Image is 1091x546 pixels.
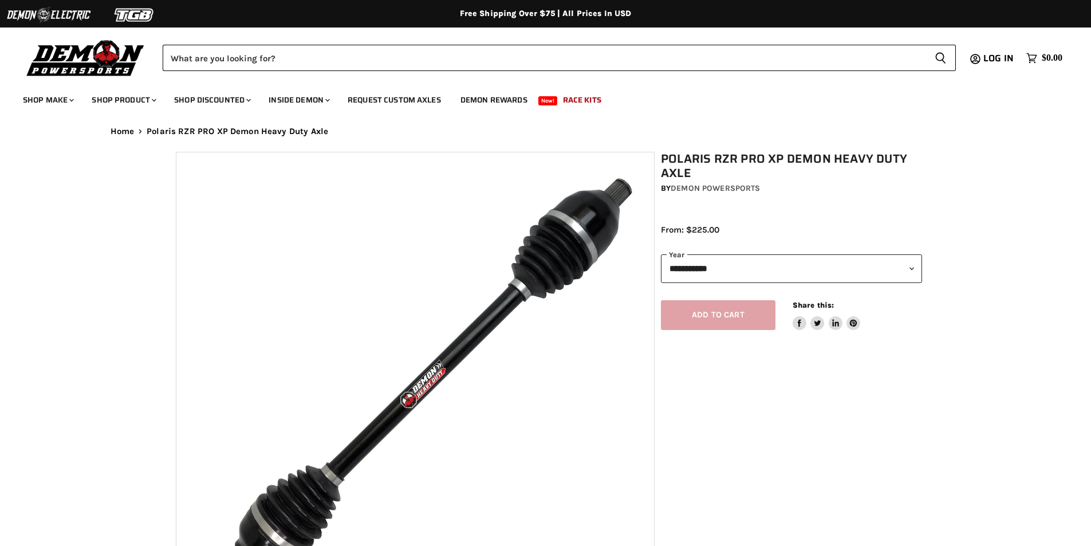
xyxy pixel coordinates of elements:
[6,4,92,26] img: Demon Electric Logo 2
[83,88,163,112] a: Shop Product
[661,152,922,180] h1: Polaris RZR PRO XP Demon Heavy Duty Axle
[163,45,925,71] input: Search
[983,51,1014,65] span: Log in
[163,45,956,71] form: Product
[978,53,1021,64] a: Log in
[1021,50,1068,66] a: $0.00
[661,254,922,282] select: year
[92,4,178,26] img: TGB Logo 2
[14,88,81,112] a: Shop Make
[260,88,337,112] a: Inside Demon
[554,88,610,112] a: Race Kits
[793,301,834,309] span: Share this:
[111,127,135,136] a: Home
[661,225,719,235] span: From: $225.00
[88,9,1004,19] div: Free Shipping Over $75 | All Prices In USD
[671,183,760,193] a: Demon Powersports
[793,300,861,331] aside: Share this:
[538,96,558,105] span: New!
[147,127,328,136] span: Polaris RZR PRO XP Demon Heavy Duty Axle
[88,127,1004,136] nav: Breadcrumbs
[166,88,258,112] a: Shop Discounted
[1042,53,1062,64] span: $0.00
[661,182,922,195] div: by
[23,37,148,78] img: Demon Powersports
[925,45,956,71] button: Search
[339,88,450,112] a: Request Custom Axles
[14,84,1060,112] ul: Main menu
[452,88,536,112] a: Demon Rewards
